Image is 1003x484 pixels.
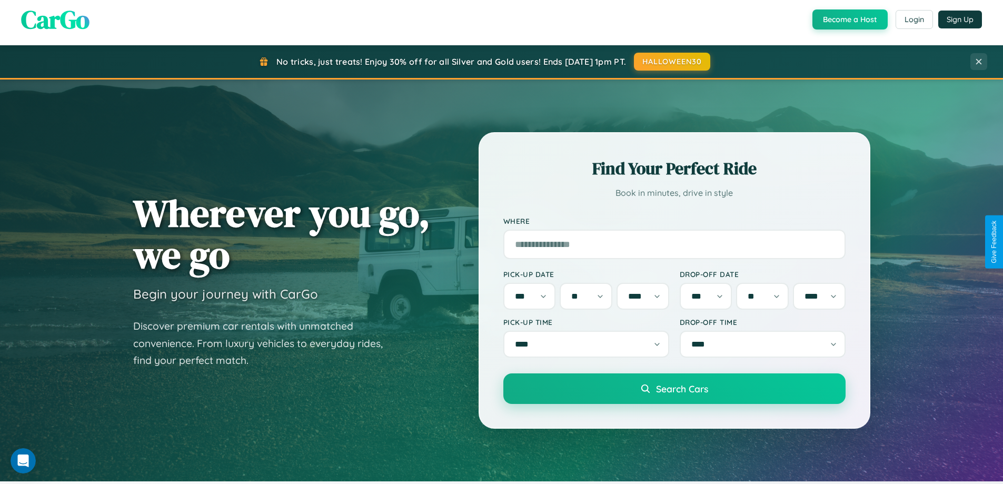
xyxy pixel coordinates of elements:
p: Book in minutes, drive in style [503,185,846,201]
label: Pick-up Date [503,270,669,279]
h2: Find Your Perfect Ride [503,157,846,180]
iframe: Intercom live chat [11,448,36,473]
label: Drop-off Time [680,318,846,327]
p: Discover premium car rentals with unmatched convenience. From luxury vehicles to everyday rides, ... [133,318,396,369]
span: CarGo [21,2,90,37]
button: HALLOWEEN30 [634,53,710,71]
span: Search Cars [656,383,708,394]
label: Where [503,216,846,225]
div: Give Feedback [990,221,998,263]
label: Drop-off Date [680,270,846,279]
h3: Begin your journey with CarGo [133,286,318,302]
button: Become a Host [812,9,888,29]
span: No tricks, just treats! Enjoy 30% off for all Silver and Gold users! Ends [DATE] 1pm PT. [276,56,626,67]
button: Login [896,10,933,29]
h1: Wherever you go, we go [133,192,430,275]
label: Pick-up Time [503,318,669,327]
button: Search Cars [503,373,846,404]
button: Sign Up [938,11,982,28]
